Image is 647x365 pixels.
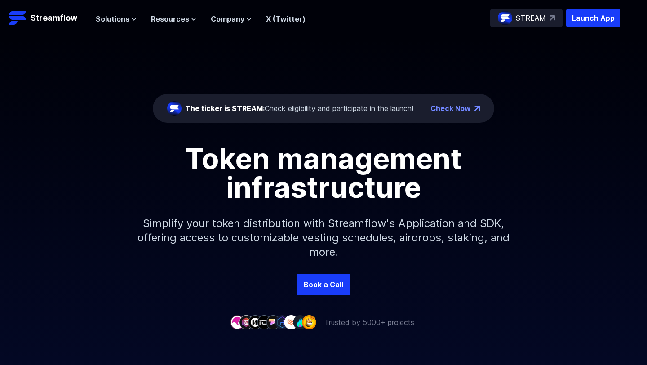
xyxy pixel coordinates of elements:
p: STREAM [516,13,546,23]
img: company-3 [248,315,262,329]
p: Simplify your token distribution with Streamflow's Application and SDK, offering access to custom... [130,202,517,274]
p: Streamflow [31,12,77,24]
img: company-9 [302,315,316,329]
img: company-2 [239,315,253,329]
span: The ticker is STREAM: [185,104,265,113]
img: company-5 [266,315,280,329]
img: Streamflow Logo [9,9,27,27]
span: Resources [151,13,189,24]
img: streamflow-logo-circle.png [167,101,182,116]
a: X (Twitter) [266,14,306,23]
button: Launch App [566,9,620,27]
span: Company [211,13,244,24]
button: Solutions [96,13,137,24]
a: Streamflow [9,9,87,27]
button: Company [211,13,252,24]
img: company-8 [293,315,307,329]
h1: Token management infrastructure [121,144,526,202]
img: company-7 [284,315,298,329]
span: Solutions [96,13,129,24]
a: Check Now [430,103,471,114]
a: Book a Call [297,274,350,295]
a: STREAM [490,9,563,27]
img: company-1 [230,315,244,329]
img: top-right-arrow.svg [550,15,555,21]
button: Resources [151,13,196,24]
img: top-right-arrow.png [474,106,480,111]
div: Check eligibility and participate in the launch! [185,103,413,114]
img: streamflow-logo-circle.png [498,11,512,25]
p: Trusted by 5000+ projects [324,317,414,328]
img: company-4 [257,315,271,329]
img: company-6 [275,315,289,329]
